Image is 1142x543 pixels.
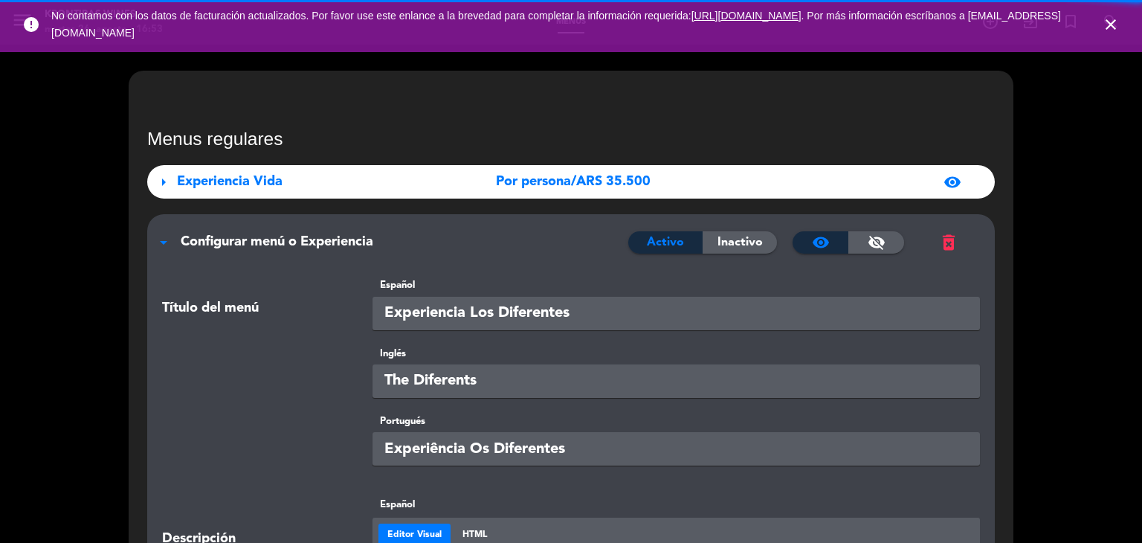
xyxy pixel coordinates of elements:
span: delete_forever [938,232,959,253]
input: Escriba título aquí [372,364,981,398]
label: Inglés [372,346,981,362]
span: arrow_right [155,173,172,191]
label: Español [372,497,981,513]
a: [URL][DOMAIN_NAME] [691,10,801,22]
span: Por persona/ARS 35.500 [496,171,651,193]
input: Escriba título aquí [372,297,981,330]
span: visibility [812,234,830,251]
label: Portugués [372,414,981,429]
span: Título del menú [162,298,259,319]
span: No contamos con los datos de facturación actualizados. Por favor use este enlance a la brevedad p... [51,10,1061,39]
button: delete_forever [935,229,961,255]
i: error [22,16,40,33]
input: Escriba título aquí [372,432,981,466]
label: Español [372,277,981,293]
span: Inactivo [717,233,763,252]
span: Configurar menú o Experiencia [181,235,373,248]
h3: Menus regulares [147,128,995,150]
span: Activo [647,233,684,252]
span: arrow_drop_down [155,234,172,251]
i: close [1102,16,1120,33]
a: . Por más información escríbanos a [EMAIL_ADDRESS][DOMAIN_NAME] [51,10,1061,39]
span: Experiencia Vida [177,175,283,188]
span: visibility_off [868,234,885,251]
span: visibility [943,173,961,191]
